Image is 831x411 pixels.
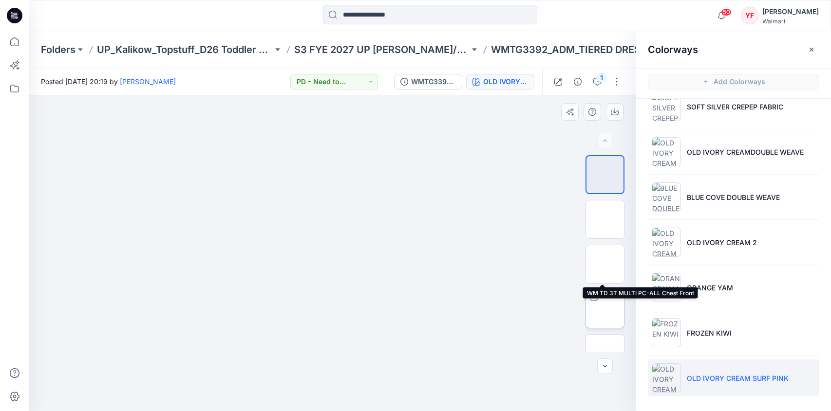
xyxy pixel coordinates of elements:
[652,137,681,166] img: OLD IVORY CREAMDOUBLE WEAVE
[483,76,528,87] div: OLD IVORY CREAM SURF PINK
[466,74,534,89] button: OLD IVORY CREAM SURF PINK
[411,76,456,87] div: WMTG3392_ADM_TIERED DRESS no elastic at waist 10.6
[41,76,176,87] span: Posted [DATE] 20:19 by
[687,283,733,293] p: ORANGE YAM
[741,7,758,24] div: YF
[294,43,470,56] a: S3 FYE 2027 UP [PERSON_NAME]/Topstuff D26 Toddler Girl
[762,6,819,18] div: [PERSON_NAME]
[652,228,681,257] img: OLD IVORY CREAM 2
[687,147,804,157] p: OLD IVORY CREAMDOUBLE WEAVE
[586,156,623,193] img: WM TD 3T MULTI PC-ALL Colorway wo Avatar
[97,43,273,56] a: UP_Kalikow_Topstuff_D26 Toddler Girls_Dresses & Sets
[652,363,681,393] img: OLD IVORY CREAM SURF PINK
[687,237,757,248] p: OLD IVORY CREAM 2
[687,328,732,338] p: FROZEN KIWI
[652,273,681,302] img: ORANGE YAM
[687,102,783,112] p: SOFT SILVER CREPEP FABRIC
[687,192,780,202] p: BLUE COVE DOUBLE WEAVE
[652,318,681,347] img: FROZEN KIWI
[597,73,606,83] div: 1
[721,8,732,16] span: 50
[652,182,681,212] img: BLUE COVE DOUBLE WEAVE
[41,43,76,56] a: Folders
[648,44,698,55] h2: Colorways
[394,74,462,89] button: WMTG3392_ADM_TIERED DRESS no elastic at waist 10.6
[762,18,819,25] div: Walmart
[586,200,624,238] img: WM TD 3T MULTI PC-ALL Chest Back
[120,77,176,86] a: [PERSON_NAME]
[570,74,585,89] button: Details
[652,92,681,121] img: SOFT SILVER CREPEP FABRIC
[491,43,647,56] p: WMTG3392_ADM_TIERED DRESS
[586,290,624,328] img: WM TD 3T MULTI PC-ALL Turntable with Avatar
[687,373,789,383] p: OLD IVORY CREAM SURF PINK
[589,74,605,89] button: 1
